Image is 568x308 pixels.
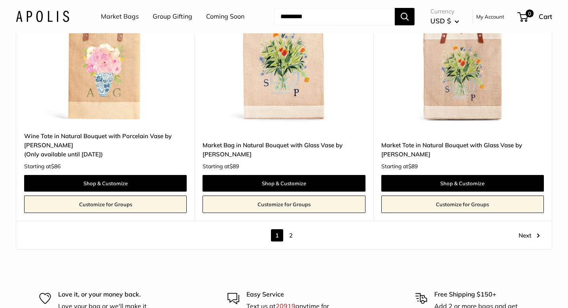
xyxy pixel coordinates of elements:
[6,278,85,302] iframe: Sign Up via Text for Offers
[274,8,395,25] input: Search...
[58,289,153,300] p: Love it, or your money back.
[153,11,192,23] a: Group Gifting
[539,12,552,21] span: Cart
[381,196,544,213] a: Customize for Groups
[430,17,451,25] span: USD $
[395,8,415,25] button: Search
[246,289,341,300] p: Easy Service
[430,15,459,27] button: USD $
[24,131,187,159] a: Wine Tote in Natural Bouquet with Porcelain Vase by [PERSON_NAME](Only available until [DATE])
[430,6,459,17] span: Currency
[24,175,187,192] a: Shop & Customize
[203,141,365,159] a: Market Bag in Natural Bouquet with Glass Vase by [PERSON_NAME]
[381,141,544,159] a: Market Tote in Natural Bouquet with Glass Vase by [PERSON_NAME]
[518,10,552,23] a: 0 Cart
[476,12,504,21] a: My Account
[24,164,61,169] span: Starting at
[203,175,365,192] a: Shop & Customize
[229,163,239,170] span: $89
[24,196,187,213] a: Customize for Groups
[526,10,534,17] span: 0
[101,11,139,23] a: Market Bags
[203,164,239,169] span: Starting at
[203,196,365,213] a: Customize for Groups
[271,229,283,241] span: 1
[51,163,61,170] span: $86
[434,289,529,300] p: Free Shipping $150+
[206,11,244,23] a: Coming Soon
[16,11,69,22] img: Apolis
[381,175,544,192] a: Shop & Customize
[519,229,540,241] a: Next
[408,163,418,170] span: $89
[285,229,297,241] a: 2
[381,164,418,169] span: Starting at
